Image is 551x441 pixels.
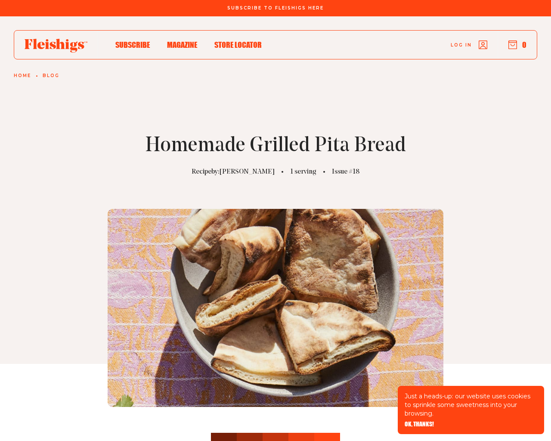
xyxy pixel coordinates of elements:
p: Issue #18 [332,167,360,177]
a: Log in [451,40,487,49]
button: OK, THANKS! [405,421,434,427]
span: Subscribe To Fleishigs Here [227,6,324,11]
a: Subscribe To Fleishigs Here [226,6,325,10]
a: Magazine [167,39,197,50]
span: Store locator [214,40,262,50]
span: Log in [451,42,472,48]
p: 1 serving [290,167,316,177]
a: Home [14,73,31,78]
a: Store locator [214,39,262,50]
span: Subscribe [115,40,150,50]
button: 0 [508,40,526,50]
h1: Homemade Grilled Pita Bread [145,136,406,156]
span: Magazine [167,40,197,50]
p: Just a heads-up: our website uses cookies to sprinkle some sweetness into your browsing. [405,392,537,418]
a: Subscribe [115,39,150,50]
a: Blog [43,73,59,78]
img: Homemade Grilled Pita Bread [108,209,443,407]
p: Recipe by: [PERSON_NAME] [192,167,275,177]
